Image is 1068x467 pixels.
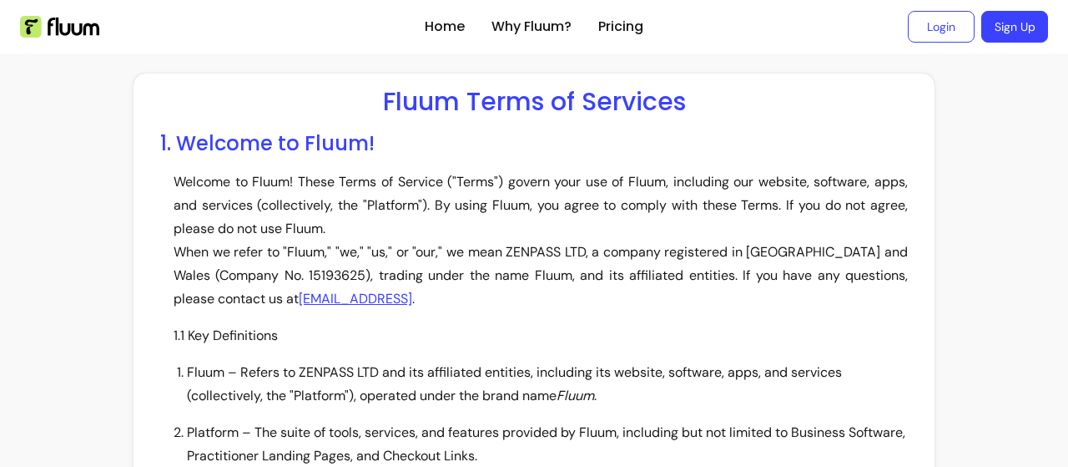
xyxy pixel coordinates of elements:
em: Fluum [557,387,594,404]
a: Home [425,17,465,37]
a: Pricing [598,17,643,37]
a: Sign Up [981,11,1048,43]
p: Welcome to Fluum! These Terms of Service ("Terms") govern your use of Fluum, including our websit... [174,170,908,311]
img: Fluum Logo [20,16,99,38]
a: Login [908,11,975,43]
p: 1.1 Key Definitions [174,324,908,348]
h1: Fluum Terms of Services [160,87,908,117]
li: Fluum – Refers to ZENPASS LTD and its affiliated entities, including its website, software, apps,... [187,361,908,408]
a: [EMAIL_ADDRESS] [299,290,412,307]
a: Why Fluum? [491,17,572,37]
h2: 1. Welcome to Fluum! [160,130,908,157]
